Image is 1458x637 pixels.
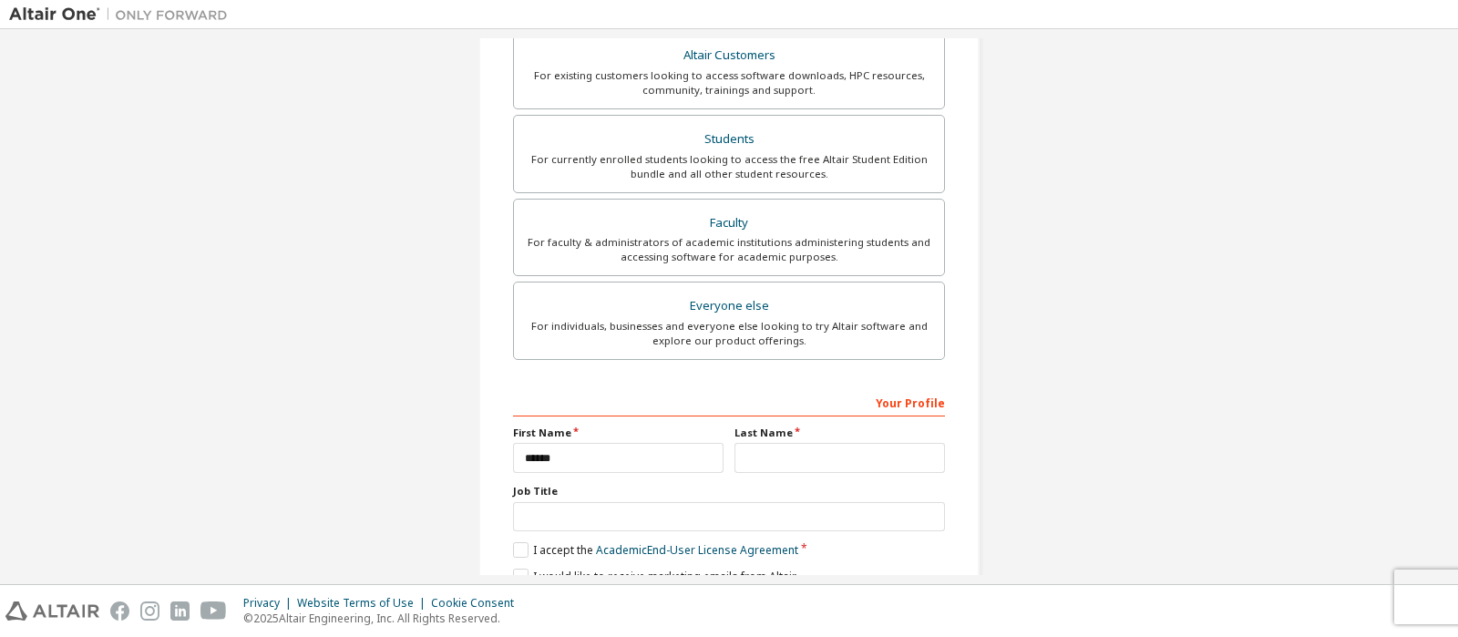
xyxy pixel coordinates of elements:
[525,152,933,181] div: For currently enrolled students looking to access the free Altair Student Edition bundle and all ...
[243,611,525,626] p: © 2025 Altair Engineering, Inc. All Rights Reserved.
[525,319,933,348] div: For individuals, businesses and everyone else looking to try Altair software and explore our prod...
[513,569,796,584] label: I would like to receive marketing emails from Altair
[513,484,945,498] label: Job Title
[525,68,933,98] div: For existing customers looking to access software downloads, HPC resources, community, trainings ...
[110,601,129,621] img: facebook.svg
[596,542,798,558] a: Academic End-User License Agreement
[525,127,933,152] div: Students
[5,601,99,621] img: altair_logo.svg
[513,426,724,440] label: First Name
[525,43,933,68] div: Altair Customers
[297,596,431,611] div: Website Terms of Use
[170,601,190,621] img: linkedin.svg
[734,426,945,440] label: Last Name
[200,601,227,621] img: youtube.svg
[513,542,798,558] label: I accept the
[243,596,297,611] div: Privacy
[140,601,159,621] img: instagram.svg
[513,387,945,416] div: Your Profile
[525,235,933,264] div: For faculty & administrators of academic institutions administering students and accessing softwa...
[431,596,525,611] div: Cookie Consent
[9,5,237,24] img: Altair One
[525,293,933,319] div: Everyone else
[525,211,933,236] div: Faculty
